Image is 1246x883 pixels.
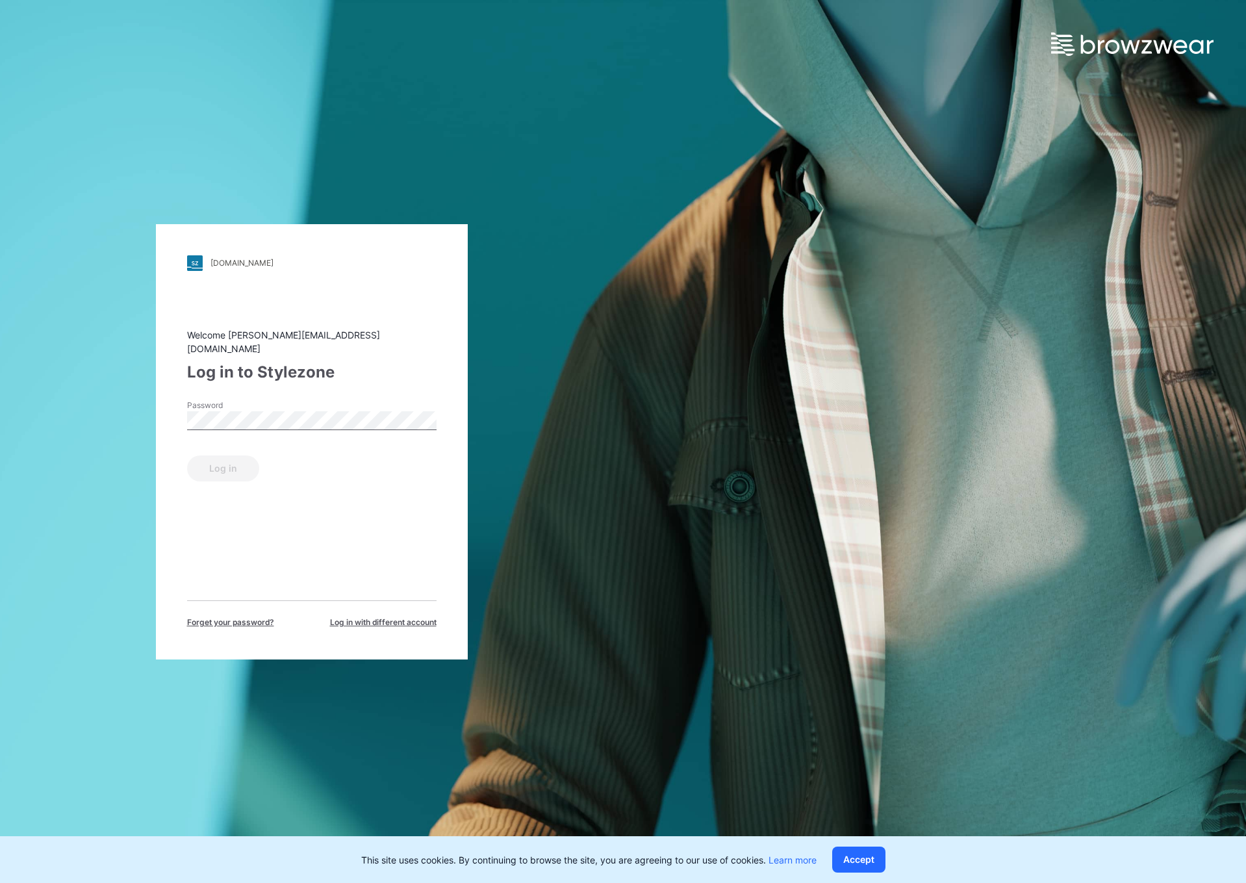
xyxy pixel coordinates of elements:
[187,255,437,271] a: [DOMAIN_NAME]
[1051,32,1214,56] img: browzwear-logo.e42bd6dac1945053ebaf764b6aa21510.svg
[187,400,278,411] label: Password
[187,361,437,384] div: Log in to Stylezone
[187,617,274,628] span: Forget your password?
[832,847,885,873] button: Accept
[187,328,437,355] div: Welcome [PERSON_NAME][EMAIL_ADDRESS][DOMAIN_NAME]
[210,258,273,268] div: [DOMAIN_NAME]
[361,853,817,867] p: This site uses cookies. By continuing to browse the site, you are agreeing to our use of cookies.
[330,617,437,628] span: Log in with different account
[769,854,817,865] a: Learn more
[187,255,203,271] img: stylezone-logo.562084cfcfab977791bfbf7441f1a819.svg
